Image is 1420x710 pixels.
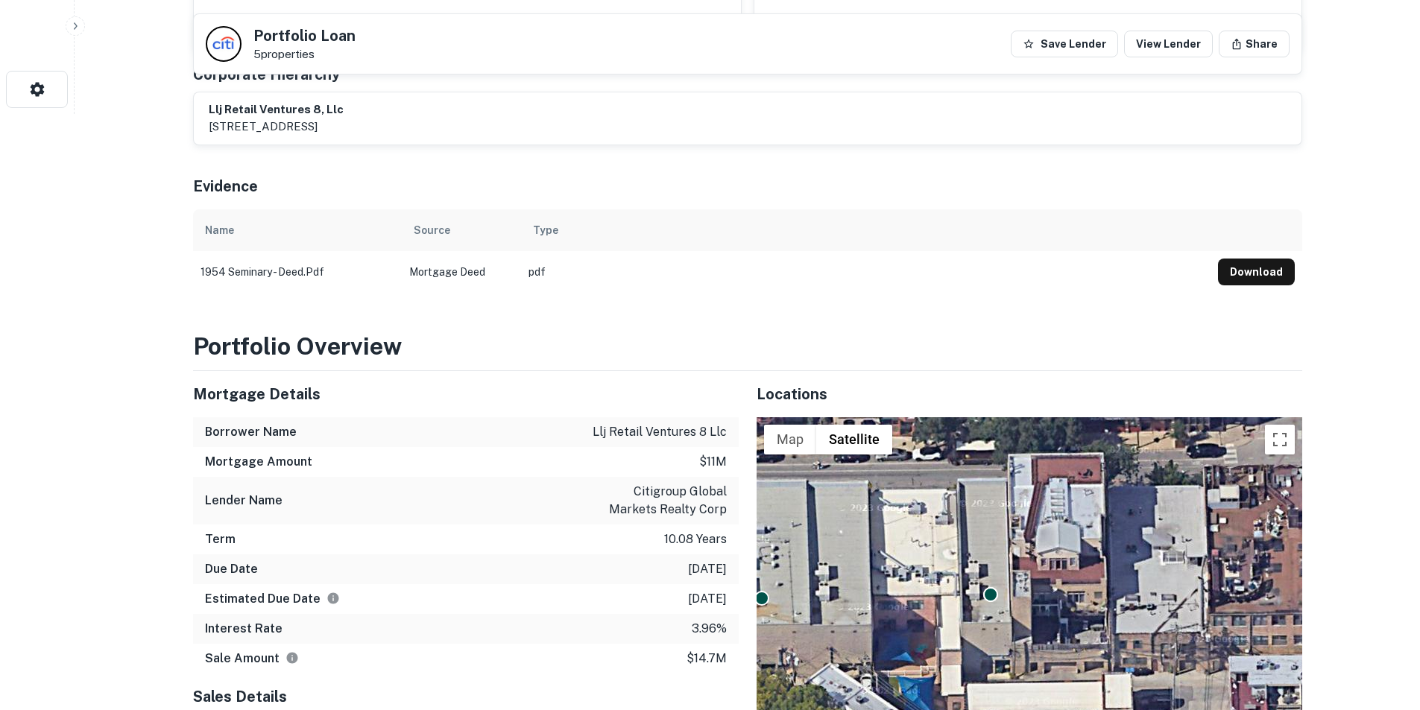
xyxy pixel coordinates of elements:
[593,483,727,519] p: citigroup global markets realty corp
[593,423,727,441] p: llj retail ventures 8 llc
[402,209,521,251] th: Source
[205,650,299,668] h6: Sale Amount
[205,590,340,608] h6: Estimated Due Date
[193,175,258,197] h5: Evidence
[414,221,450,239] div: Source
[205,560,258,578] h6: Due Date
[205,453,312,471] h6: Mortgage Amount
[692,620,727,638] p: 3.96%
[193,329,1302,364] h3: Portfolio Overview
[699,453,727,471] p: $11m
[193,685,739,708] h5: Sales Details
[1345,591,1420,662] iframe: Chat Widget
[533,221,558,239] div: Type
[193,383,739,405] h5: Mortgage Details
[205,423,297,441] h6: Borrower Name
[326,592,340,605] svg: Estimate is based on a standard schedule for this type of loan.
[193,209,1302,293] div: scrollable content
[209,118,344,136] p: [STREET_ADDRESS]
[664,530,727,548] p: 10.08 years
[193,209,402,251] th: Name
[688,560,727,578] p: [DATE]
[687,650,727,668] p: $14.7m
[757,383,1302,405] h5: Locations
[816,425,892,454] button: Show satellite imagery
[193,251,402,293] td: 1954 seminary - deed.pdf
[285,651,299,665] svg: The values displayed on the website are for informational purposes only and may be reported incor...
[1218,259,1295,285] button: Download
[1124,31,1213,57] a: View Lender
[521,251,1211,293] td: pdf
[1219,31,1290,57] button: Share
[205,530,236,548] h6: Term
[688,590,727,608] p: [DATE]
[1011,31,1118,57] button: Save Lender
[402,251,521,293] td: Mortgage Deed
[205,620,283,638] h6: Interest Rate
[1265,425,1295,454] button: Toggle fullscreen view
[205,492,283,510] h6: Lender Name
[521,209,1211,251] th: Type
[205,221,234,239] div: Name
[209,101,344,118] h6: llj retail ventures 8, llc
[253,48,356,61] p: 5 properties
[253,28,356,43] h5: Portfolio Loan
[764,425,816,454] button: Show street map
